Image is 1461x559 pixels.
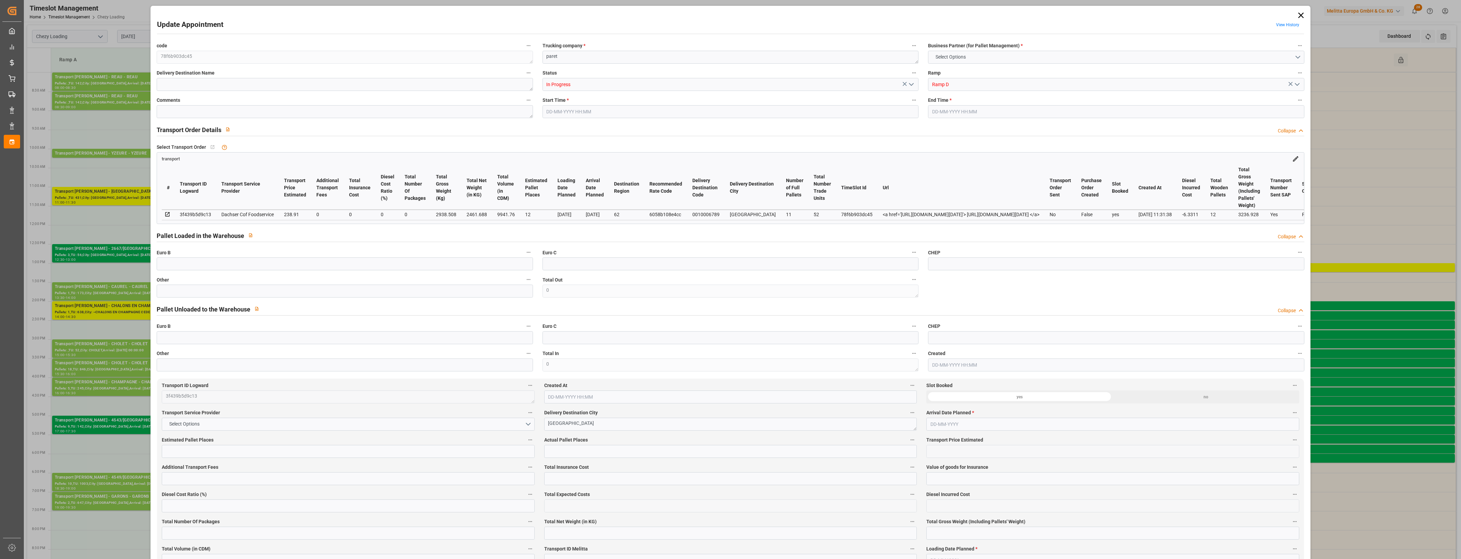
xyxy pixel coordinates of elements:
[162,166,175,210] th: #
[162,390,534,403] textarea: 3f439b5d9c13
[1182,210,1200,219] div: -6.3311
[878,166,1044,210] th: Url
[1302,210,1323,219] div: FR-02570
[431,166,461,210] th: Total Gross Weight (Kg)
[543,350,559,357] span: Total In
[910,322,918,331] button: Euro C
[1044,166,1076,210] th: Transport Order Sent
[841,210,873,219] div: 78f6b903dc45
[1295,68,1304,77] button: Ramp
[162,518,220,525] span: Total Number Of Packages
[344,166,376,210] th: Total Insurance Cost
[497,210,515,219] div: 9941.76
[928,358,1304,371] input: DD-MM-YYYY HH:MM
[543,78,918,91] input: Type to search/select
[544,390,917,403] input: DD-MM-YYYY HH:MM
[926,436,983,444] span: Transport Price Estimated
[932,53,969,61] span: Select Options
[1290,463,1299,472] button: Value of goods for Insurance
[162,464,218,471] span: Additional Transport Fees
[926,545,977,553] span: Loading Date Planned
[526,544,535,553] button: Total Volume (in CDM)
[157,42,167,49] span: code
[1076,166,1107,210] th: Purchase Order Created
[910,275,918,284] button: Total Out
[524,248,533,257] button: Euro B
[1295,248,1304,257] button: CHEP
[399,166,431,210] th: Total Number Of Packages
[1238,210,1260,219] div: 3236.928
[1138,210,1172,219] div: [DATE] 11:31:38
[1295,96,1304,105] button: End Time *
[524,68,533,77] button: Delivery Destination Name
[162,156,180,161] span: transport
[926,409,974,416] span: Arrival Date Planned
[928,42,1023,49] span: Business Partner (for Pallet Management)
[526,517,535,526] button: Total Number Of Packages
[543,323,556,330] span: Euro C
[928,78,1304,91] input: Type to search/select
[908,408,917,417] button: Delivery Destination City
[928,105,1304,118] input: DD-MM-YYYY HH:MM
[157,305,250,314] h2: Pallet Unloaded to the Warehouse
[157,231,244,240] h2: Pallet Loaded in the Warehouse
[1295,349,1304,358] button: Created
[221,123,234,136] button: View description
[1205,166,1233,210] th: Total Wooden Pallets
[908,435,917,444] button: Actual Pallet Places
[786,210,803,219] div: 11
[244,229,257,242] button: View description
[157,51,533,64] textarea: 78f6b903dc45
[1270,210,1292,219] div: Yes
[316,210,339,219] div: 0
[926,464,988,471] span: Value of goods for Insurance
[162,436,214,444] span: Estimated Pallet Places
[543,358,918,371] textarea: 0
[543,105,918,118] input: DD-MM-YYYY HH:MM
[492,166,520,210] th: Total Volume (in CDM)
[1278,233,1296,240] div: Collapse
[543,276,563,284] span: Total Out
[1290,381,1299,390] button: Slot Booked
[552,166,581,210] th: Loading Date Planned
[157,69,215,77] span: Delivery Destination Name
[1050,210,1071,219] div: No
[928,51,1304,64] button: open menu
[926,418,1299,431] input: DD-MM-YYYY
[311,166,344,210] th: Additional Transport Fees
[1297,166,1328,210] th: Shipping Origin
[928,97,952,104] span: End Time
[1278,127,1296,134] div: Collapse
[157,125,221,134] h2: Transport Order Details
[157,249,171,256] span: Euro B
[1295,41,1304,50] button: Business Partner (for Pallet Management) *
[609,166,644,210] th: Destination Region
[926,382,953,389] span: Slot Booked
[781,166,808,210] th: Number of Full Pallets
[221,210,274,219] div: Dachser Cof Foodservice
[928,69,941,77] span: Ramp
[1290,490,1299,499] button: Diesel Incurred Cost
[526,435,535,444] button: Estimated Pallet Places
[524,349,533,358] button: Other
[279,166,311,210] th: Transport Price Estimated
[1233,166,1265,210] th: Total Gross Weight (Including Pallets' Weight)
[216,166,279,210] th: Transport Service Provider
[157,144,206,151] span: Select Transport Order
[526,463,535,472] button: Additional Transport Fees
[524,41,533,50] button: code
[910,96,918,105] button: Start Time *
[524,275,533,284] button: Other
[910,68,918,77] button: Status
[928,350,945,357] span: Created
[157,19,223,30] h2: Update Appointment
[544,382,567,389] span: Created At
[526,490,535,499] button: Diesel Cost Ratio (%)
[1112,210,1128,219] div: yes
[1290,517,1299,526] button: Total Gross Weight (Including Pallets' Weight)
[524,322,533,331] button: Euro B
[908,490,917,499] button: Total Expected Costs
[730,210,776,219] div: [GEOGRAPHIC_DATA]
[906,79,916,90] button: open menu
[1290,544,1299,553] button: Loading Date Planned *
